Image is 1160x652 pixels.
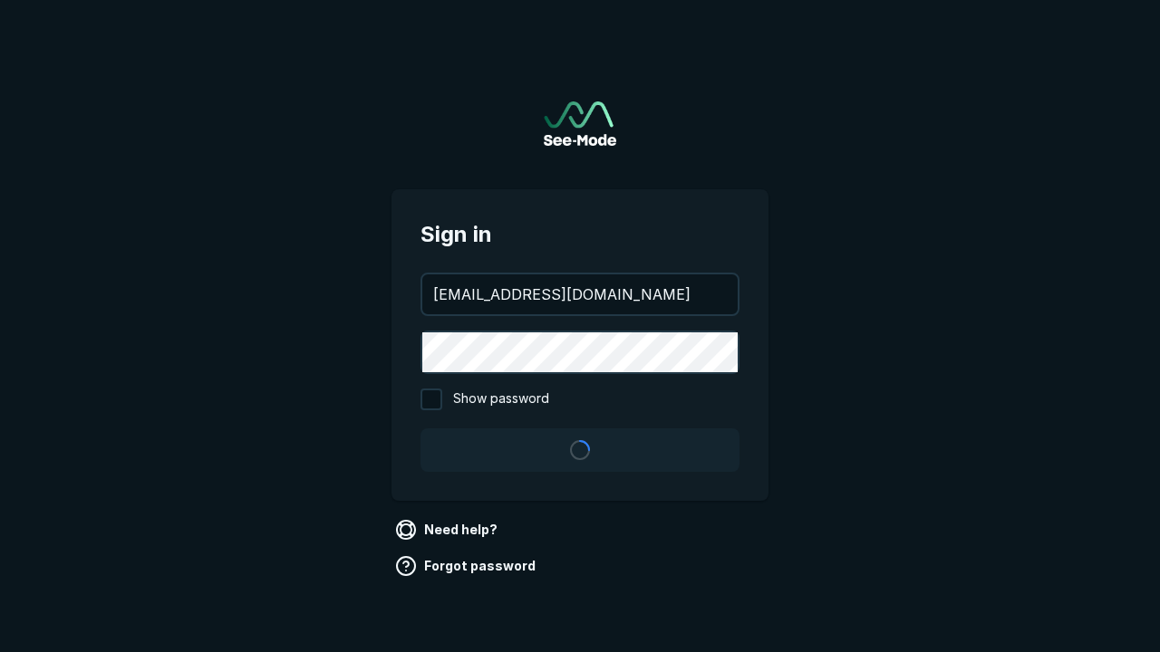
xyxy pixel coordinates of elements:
a: Forgot password [391,551,543,580]
img: See-Mode Logo [544,101,616,146]
span: Show password [453,388,549,410]
input: your@email.com [422,274,738,314]
span: Sign in [420,218,739,251]
a: Need help? [391,515,505,544]
a: Go to sign in [544,101,616,146]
